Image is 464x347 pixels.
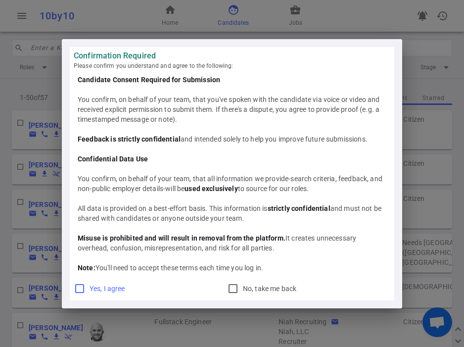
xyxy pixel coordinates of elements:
[78,233,386,253] div: It creates unnecessary overhead, confusion, misrepresentation, and risk for all parties.
[78,264,95,272] b: Note:
[78,95,386,124] div: You confirm, on behalf of your team, that you've spoken with the candidate via voice or video and...
[268,204,330,212] b: strictly confidential
[78,263,386,273] div: You'll need to accept these terms each time you log in.
[78,234,285,242] b: Misuse is prohibited and will result in removal from the platform.
[185,185,237,193] b: used exclusively
[90,285,125,293] span: Yes, I agree
[74,61,390,71] span: Please confirm you understand and agree to the following:
[78,155,148,163] b: Confidential Data Use
[243,285,296,293] span: No, take me back
[78,203,386,223] div: All data is provided on a best-effort basis. This information is and must not be shared with cand...
[78,134,386,144] div: and intended solely to help you improve future submissions.
[78,135,181,143] b: Feedback is strictly confidential
[78,76,220,84] b: Candidate Consent Required for Submission
[78,174,386,194] div: You confirm, on behalf of your team, that all information we provide-search criteria, feedback, a...
[74,51,390,61] strong: Confirmation Required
